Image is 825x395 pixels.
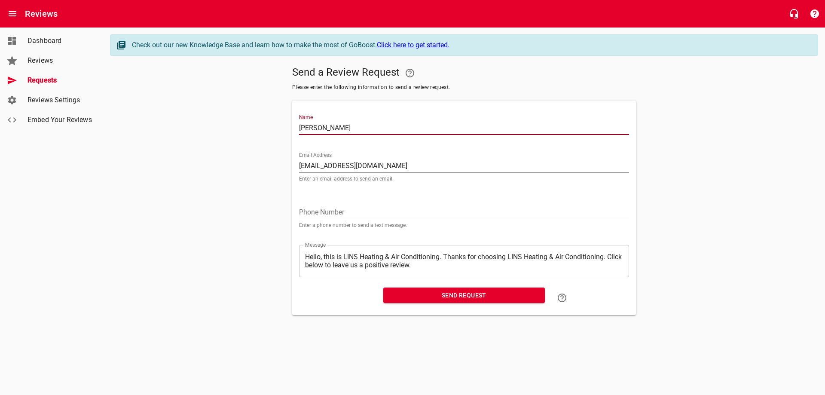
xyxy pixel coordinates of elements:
[299,176,629,181] p: Enter an email address to send an email.
[299,115,313,120] label: Name
[400,63,420,83] a: Your Google or Facebook account must be connected to "Send a Review Request"
[2,3,23,24] button: Open drawer
[383,288,545,303] button: Send Request
[292,83,636,92] span: Please enter the following information to send a review request.
[27,75,93,86] span: Requests
[377,41,449,49] a: Click here to get started.
[390,290,538,301] span: Send Request
[299,153,332,158] label: Email Address
[27,95,93,105] span: Reviews Settings
[132,40,809,50] div: Check out our new Knowledge Base and learn how to make the most of GoBoost.
[784,3,804,24] button: Live Chat
[292,63,636,83] h5: Send a Review Request
[299,223,629,228] p: Enter a phone number to send a text message.
[305,253,623,269] textarea: Hello, this is LINS Heating & Air Conditioning. Thanks for choosing LINS Heating & Air Conditioni...
[27,115,93,125] span: Embed Your Reviews
[552,288,572,308] a: Learn how to "Send a Review Request"
[27,36,93,46] span: Dashboard
[27,55,93,66] span: Reviews
[804,3,825,24] button: Support Portal
[25,7,58,21] h6: Reviews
